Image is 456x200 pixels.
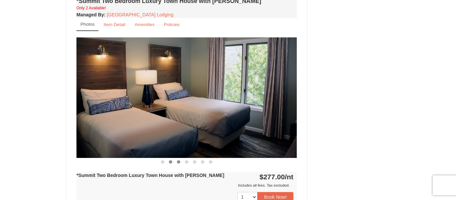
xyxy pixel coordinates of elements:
strong: : [76,12,105,17]
a: Policies [160,18,184,31]
span: /nt [285,173,293,181]
img: 18876286-97-039ded11.png [76,37,297,158]
small: Photos [80,22,94,27]
small: Only 2 Available! [76,6,106,10]
strong: $277.00 [259,173,293,181]
div: Includes all fees. Tax excluded. [76,182,293,189]
small: Amenities [135,22,155,27]
span: Managed By [76,12,104,17]
a: Photos [76,18,98,31]
a: Amenities [130,18,159,31]
a: [GEOGRAPHIC_DATA] Lodging [107,12,173,17]
strong: *Summit Two Bedroom Luxury Town House with [PERSON_NAME] [76,173,224,178]
a: Item Detail [99,18,130,31]
small: Policies [164,22,180,27]
small: Item Detail [103,22,125,27]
